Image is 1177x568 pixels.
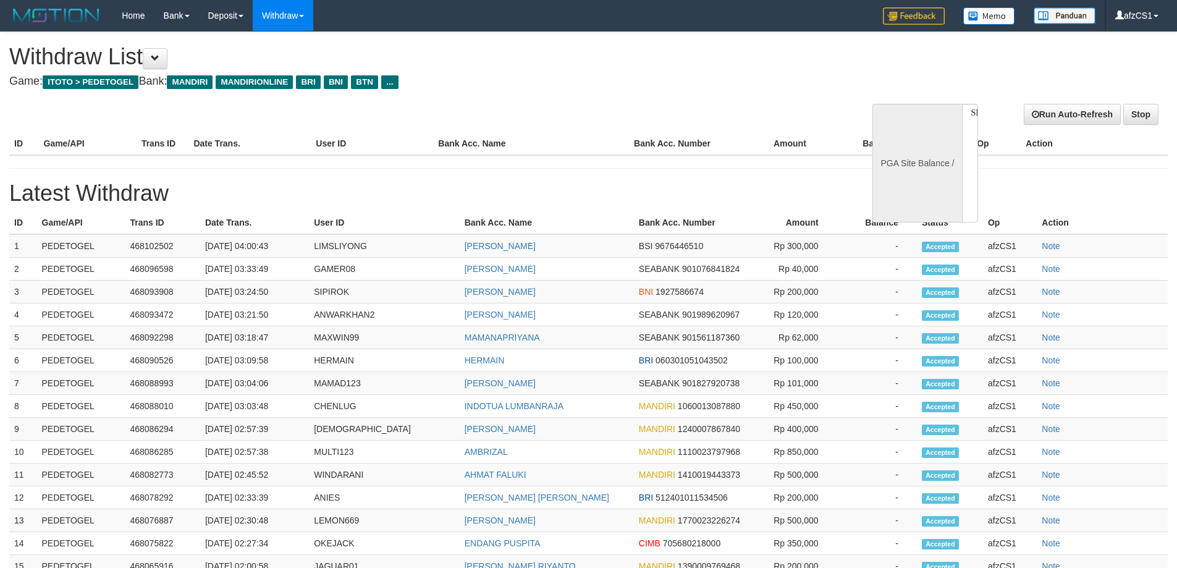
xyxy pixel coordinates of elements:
span: 9676446510 [655,241,703,251]
td: - [837,486,917,509]
span: 1410019443373 [678,470,740,480]
td: PEDETOGEL [37,234,125,258]
td: LEMON669 [309,509,460,532]
td: [DATE] 02:45:52 [200,464,309,486]
span: ... [381,75,398,89]
td: Rp 101,000 [749,372,837,395]
span: CIMB [639,538,660,548]
td: afzCS1 [983,532,1037,555]
td: - [837,441,917,464]
th: Bank Acc. Name [460,211,634,234]
a: HERMAIN [465,355,505,365]
span: SEABANK [639,264,680,274]
a: Note [1042,287,1060,297]
span: 1110023797968 [678,447,740,457]
td: - [837,395,917,418]
a: ENDANG PUSPITA [465,538,541,548]
td: 5 [9,326,37,349]
span: MANDIRI [639,401,675,411]
span: 901827920738 [682,378,740,388]
th: Op [972,132,1021,155]
a: Note [1042,493,1060,502]
span: BTN [351,75,378,89]
td: PEDETOGEL [37,395,125,418]
span: Accepted [922,425,959,435]
td: [DATE] 02:30:48 [200,509,309,532]
td: 468102502 [125,234,200,258]
td: afzCS1 [983,464,1037,486]
td: 9 [9,418,37,441]
td: 468090526 [125,349,200,372]
span: Accepted [922,242,959,252]
td: [DATE] 02:57:38 [200,441,309,464]
a: [PERSON_NAME] [PERSON_NAME] [465,493,609,502]
th: Amount [749,211,837,234]
span: MANDIRI [639,447,675,457]
h1: Latest Withdraw [9,181,1168,206]
span: BNI [639,287,653,297]
span: 060301051043502 [656,355,728,365]
td: PEDETOGEL [37,418,125,441]
a: Note [1042,424,1060,434]
td: Rp 850,000 [749,441,837,464]
th: Bank Acc. Number [629,132,727,155]
td: MAXWIN99 [309,326,460,349]
td: [DATE] 02:33:39 [200,486,309,509]
td: MULTI123 [309,441,460,464]
td: [DATE] 02:27:34 [200,532,309,555]
td: - [837,509,917,532]
th: Date Trans. [200,211,309,234]
a: [PERSON_NAME] [465,378,536,388]
td: 468096598 [125,258,200,281]
td: - [837,326,917,349]
td: 3 [9,281,37,303]
td: 468088010 [125,395,200,418]
span: Accepted [922,310,959,321]
span: Accepted [922,379,959,389]
span: BRI [296,75,320,89]
th: Action [1021,132,1168,155]
img: Button%20Memo.svg [963,7,1015,25]
td: [DATE] 03:09:58 [200,349,309,372]
th: Op [983,211,1037,234]
td: Rp 40,000 [749,258,837,281]
td: afzCS1 [983,258,1037,281]
span: MANDIRI [167,75,213,89]
td: - [837,532,917,555]
td: CHENLUG [309,395,460,418]
span: Accepted [922,287,959,298]
span: 705680218000 [663,538,720,548]
a: Note [1042,264,1060,274]
td: 13 [9,509,37,532]
a: Note [1042,241,1060,251]
span: Accepted [922,333,959,344]
span: 1770023226274 [678,515,740,525]
td: 8 [9,395,37,418]
td: - [837,258,917,281]
td: [DATE] 02:57:39 [200,418,309,441]
td: PEDETOGEL [37,509,125,532]
th: Date Trans. [188,132,311,155]
th: Status [917,211,983,234]
span: 901561187360 [682,333,740,342]
a: Note [1042,515,1060,525]
td: PEDETOGEL [37,281,125,303]
td: Rp 62,000 [749,326,837,349]
td: 468082773 [125,464,200,486]
span: 1060013087880 [678,401,740,411]
td: 4 [9,303,37,326]
td: afzCS1 [983,372,1037,395]
a: AHMAT FALUKI [465,470,526,480]
td: PEDETOGEL [37,441,125,464]
a: [PERSON_NAME] [465,264,536,274]
span: MANDIRI [639,424,675,434]
a: [PERSON_NAME] [465,424,536,434]
span: 901076841824 [682,264,740,274]
td: [DATE] 03:33:49 [200,258,309,281]
th: Amount [727,132,824,155]
th: Game/API [37,211,125,234]
a: Note [1042,447,1060,457]
td: 468092298 [125,326,200,349]
span: Accepted [922,470,959,481]
td: Rp 350,000 [749,532,837,555]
